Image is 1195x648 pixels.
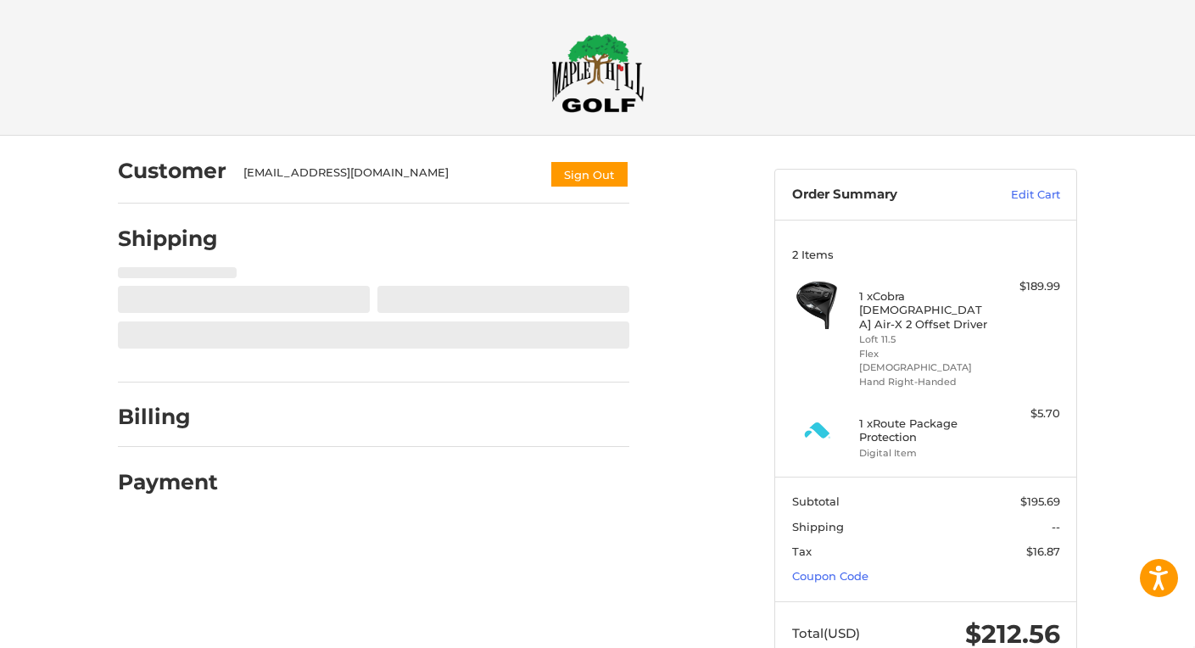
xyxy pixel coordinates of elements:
h4: 1 x Cobra [DEMOGRAPHIC_DATA] Air-X 2 Offset Driver [859,289,989,331]
a: Coupon Code [792,569,868,583]
h4: 1 x Route Package Protection [859,416,989,444]
span: Total (USD) [792,625,860,641]
h2: Shipping [118,226,218,252]
li: Hand Right-Handed [859,375,989,389]
h2: Customer [118,158,226,184]
li: Digital Item [859,446,989,461]
a: Edit Cart [974,187,1060,204]
h2: Billing [118,404,217,430]
span: $16.87 [1026,545,1060,558]
h3: Order Summary [792,187,974,204]
span: Subtotal [792,494,840,508]
span: Tax [792,545,812,558]
span: Shipping [792,520,844,533]
div: $189.99 [993,278,1060,295]
div: $5.70 [993,405,1060,422]
span: $195.69 [1020,494,1060,508]
h2: Payment [118,469,218,495]
h3: 2 Items [792,248,1060,261]
span: -- [1052,520,1060,533]
div: [EMAIL_ADDRESS][DOMAIN_NAME] [243,165,533,188]
li: Loft 11.5 [859,332,989,347]
button: Sign Out [550,160,629,188]
img: Maple Hill Golf [551,33,645,113]
li: Flex [DEMOGRAPHIC_DATA] [859,347,989,375]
